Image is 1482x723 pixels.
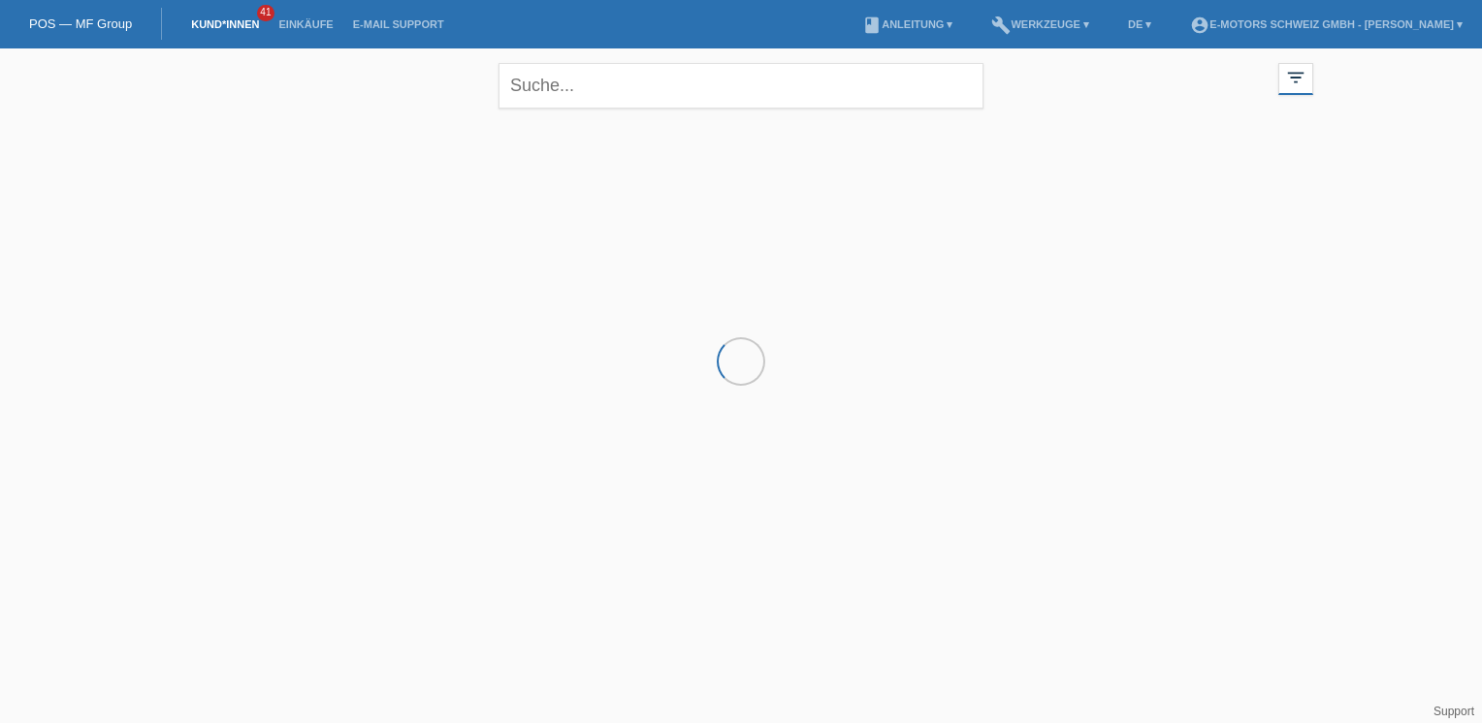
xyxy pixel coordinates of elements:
[1180,18,1472,30] a: account_circleE-Motors Schweiz GmbH - [PERSON_NAME] ▾
[257,5,274,21] span: 41
[982,18,1099,30] a: buildWerkzeuge ▾
[1434,705,1474,718] a: Support
[1190,16,1209,35] i: account_circle
[1118,18,1161,30] a: DE ▾
[853,18,962,30] a: bookAnleitung ▾
[343,18,454,30] a: E-Mail Support
[862,16,882,35] i: book
[991,16,1011,35] i: build
[499,63,983,109] input: Suche...
[269,18,342,30] a: Einkäufe
[181,18,269,30] a: Kund*innen
[1285,67,1306,88] i: filter_list
[29,16,132,31] a: POS — MF Group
